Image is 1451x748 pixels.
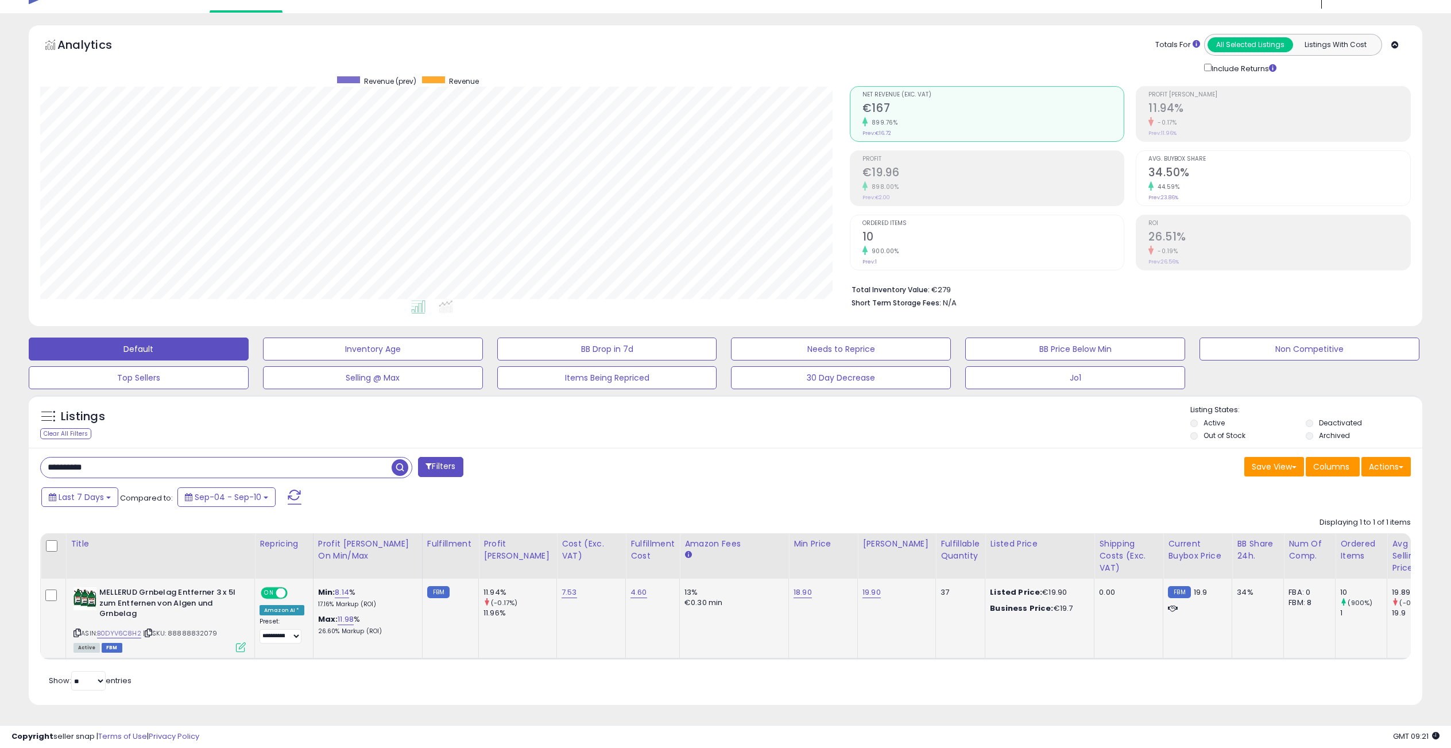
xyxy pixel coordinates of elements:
[318,538,417,562] div: Profit [PERSON_NAME] on Min/Max
[562,538,621,562] div: Cost (Exc. VAT)
[483,608,556,618] div: 11.96%
[1208,37,1293,52] button: All Selected Listings
[1340,608,1387,618] div: 1
[1148,220,1410,227] span: ROI
[1148,102,1410,117] h2: 11.94%
[41,487,118,507] button: Last 7 Days
[1154,118,1177,127] small: -0.17%
[990,603,1053,614] b: Business Price:
[852,285,930,294] b: Total Inventory Value:
[335,587,349,598] a: 8.14
[862,220,1124,227] span: Ordered Items
[318,600,413,609] p: 17.16% Markup (ROI)
[483,587,556,598] div: 11.94%
[990,587,1085,598] div: €19.90
[941,587,976,598] div: 37
[260,538,308,550] div: Repricing
[11,731,199,742] div: seller snap | |
[73,643,100,653] span: All listings currently available for purchase on Amazon
[862,587,881,598] a: 19.90
[852,282,1402,296] li: €279
[1392,538,1434,574] div: Avg Selling Price
[862,156,1124,162] span: Profit
[1200,338,1419,361] button: Non Competitive
[73,587,246,651] div: ASIN:
[1237,538,1279,562] div: BB Share 24h.
[29,338,249,361] button: Default
[143,629,217,638] span: | SKU: 88888832079
[260,605,304,615] div: Amazon AI *
[491,598,517,607] small: (-0.17%)
[29,366,249,389] button: Top Sellers
[630,587,647,598] a: 4.60
[427,538,474,550] div: Fulfillment
[965,366,1185,389] button: Jo1
[1392,608,1438,618] div: 19.9
[1148,92,1410,98] span: Profit [PERSON_NAME]
[318,614,413,635] div: %
[40,428,91,439] div: Clear All Filters
[195,491,261,503] span: Sep-04 - Sep-10
[1148,166,1410,181] h2: 34.50%
[497,366,717,389] button: Items Being Repriced
[1154,183,1179,191] small: 44.59%
[73,587,96,610] img: 41NSbxI-j-L._SL40_.jpg
[1361,457,1411,476] button: Actions
[862,130,891,137] small: Prev: €16.72
[684,587,780,598] div: 13%
[99,587,239,622] b: MELLERUD Grnbelag Entferner 3 x 5l zum Entfernen von Algen und Grnbelag
[286,588,304,598] span: OFF
[263,338,483,361] button: Inventory Age
[862,194,890,201] small: Prev: €2.00
[318,614,338,625] b: Max:
[862,538,931,550] div: [PERSON_NAME]
[731,338,951,361] button: Needs to Reprice
[1194,587,1208,598] span: 19.9
[1190,405,1422,416] p: Listing States:
[59,491,104,503] span: Last 7 Days
[1148,156,1410,162] span: Avg. Buybox Share
[98,731,147,742] a: Terms of Use
[1289,587,1326,598] div: FBA: 0
[61,409,105,425] h5: Listings
[1313,461,1349,472] span: Columns
[1319,418,1362,428] label: Deactivated
[1244,457,1304,476] button: Save View
[1319,431,1350,440] label: Archived
[862,166,1124,181] h2: €19.96
[497,338,717,361] button: BB Drop in 7d
[731,366,951,389] button: 30 Day Decrease
[1154,247,1178,255] small: -0.19%
[630,538,675,562] div: Fulfillment Cost
[1155,40,1200,51] div: Totals For
[862,102,1124,117] h2: €167
[562,587,577,598] a: 7.53
[1393,731,1440,742] span: 2025-09-18 09:21 GMT
[263,366,483,389] button: Selling @ Max
[862,92,1124,98] span: Net Revenue (Exc. VAT)
[1237,587,1275,598] div: 34%
[943,297,957,308] span: N/A
[49,675,131,686] span: Show: entries
[449,76,479,86] span: Revenue
[1399,598,1429,607] small: (-0.05%)
[1148,194,1178,201] small: Prev: 23.86%
[1340,587,1387,598] div: 10
[177,487,276,507] button: Sep-04 - Sep-10
[1289,598,1326,608] div: FBM: 8
[990,603,1085,614] div: €19.7
[852,298,941,308] b: Short Term Storage Fees:
[262,588,276,598] span: ON
[313,533,422,579] th: The percentage added to the cost of goods (COGS) that forms the calculator for Min & Max prices.
[1348,598,1372,607] small: (900%)
[684,598,780,608] div: €0.30 min
[1204,418,1225,428] label: Active
[338,614,354,625] a: 11.98
[318,587,335,598] b: Min:
[318,627,413,635] p: 26.60% Markup (ROI)
[1168,586,1190,598] small: FBM
[684,550,691,560] small: Amazon Fees.
[1168,538,1227,562] div: Current Buybox Price
[1195,61,1290,75] div: Include Returns
[318,587,413,609] div: %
